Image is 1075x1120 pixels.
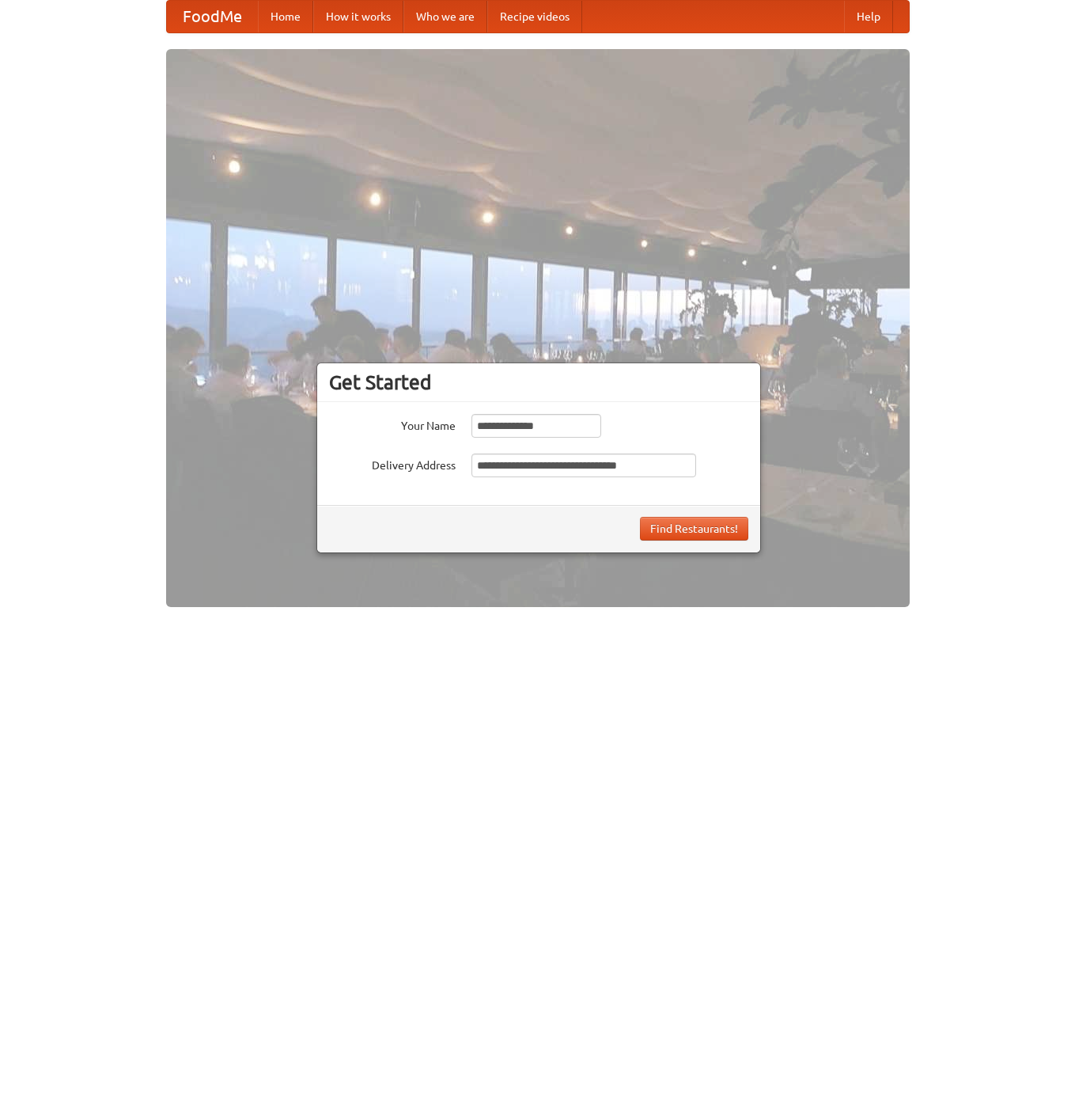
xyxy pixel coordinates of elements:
a: FoodMe [167,1,258,32]
label: Your Name [329,414,456,434]
a: How it works [313,1,403,32]
h3: Get Started [329,370,748,394]
a: Recipe videos [487,1,582,32]
a: Help [844,1,893,32]
a: Home [258,1,313,32]
button: Find Restaurants! [640,517,748,541]
a: Who we are [403,1,487,32]
label: Delivery Address [329,454,456,473]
